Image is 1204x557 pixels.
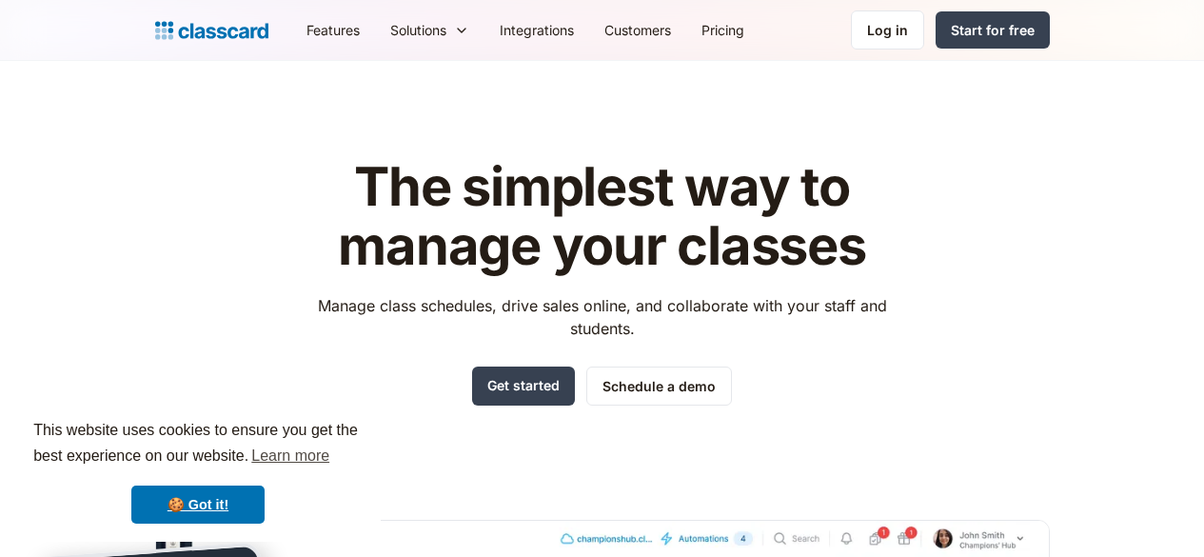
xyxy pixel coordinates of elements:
a: Integrations [484,9,589,51]
div: Solutions [375,9,484,51]
a: dismiss cookie message [131,486,265,524]
p: Manage class schedules, drive sales online, and collaborate with your staff and students. [300,294,904,340]
a: Log in [851,10,924,50]
a: Start for free [936,11,1050,49]
div: Solutions [390,20,446,40]
a: Pricing [686,9,760,51]
a: Get started [472,367,575,406]
h1: The simplest way to manage your classes [300,158,904,275]
a: Features [291,9,375,51]
div: Log in [867,20,908,40]
a: Customers [589,9,686,51]
div: Start for free [951,20,1035,40]
a: learn more about cookies [248,442,332,470]
a: Schedule a demo [586,367,732,406]
span: This website uses cookies to ensure you get the best experience on our website. [33,419,363,470]
a: home [155,17,268,44]
div: cookieconsent [15,401,381,542]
